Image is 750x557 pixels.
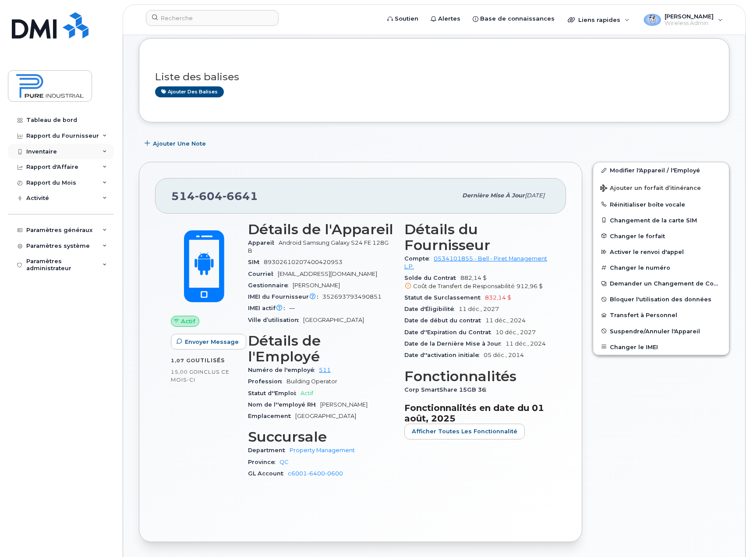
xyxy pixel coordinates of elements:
[610,232,665,239] span: Changer le forfait
[593,162,729,178] a: Modifier l'Appareil / l'Employé
[562,11,636,29] div: Liens rapides
[248,459,279,465] span: Province
[248,239,389,254] span: Android Samsung Galaxy S24 FE 128GB
[404,368,550,384] h3: Fonctionnalités
[593,179,729,196] button: Ajouter un forfait d’itinérance
[248,401,320,408] span: Nom de l''employé RH
[248,259,264,265] span: SIM
[495,329,536,336] span: 10 déc., 2027
[139,136,213,151] button: Ajouter une Note
[467,10,561,28] a: Base de connaissances
[404,329,495,336] span: Date d''Expiration du Contrat
[248,429,394,445] h3: Succursale
[153,139,206,148] span: Ajouter une Note
[264,259,343,265] span: 89302610207400420953
[425,10,467,28] a: Alertes
[195,357,225,364] span: utilisés
[295,413,356,419] span: [GEOGRAPHIC_DATA]
[665,13,714,20] span: [PERSON_NAME]
[223,189,258,203] span: 6641
[404,386,491,393] span: Corp SmartShare 15GB 36
[248,378,287,385] span: Profession
[593,244,729,260] button: Activer le renvoi d'appel
[610,328,700,334] span: Suspendre/Annuler l'Appareil
[395,14,418,23] span: Soutien
[412,427,517,436] span: Afficher Toutes les Fonctionnalité
[644,14,661,26] img: User avatar
[593,212,729,228] button: Changement de la carte SIM
[404,275,460,281] span: Solde du Contrat
[181,317,195,325] span: Actif
[155,71,713,82] h3: Liste des balises
[301,390,313,396] span: Actif
[404,255,547,270] a: 0534101855 - Bell - Piret Management L.P.
[248,390,301,396] span: Statut d''Emploi
[171,334,246,350] button: Envoyer Message
[593,196,729,212] button: Réinitialiser boîte vocale
[593,323,729,339] button: Suspendre/Annuler l'Appareil
[320,401,368,408] span: [PERSON_NAME]
[593,228,729,244] button: Changer le forfait
[438,14,460,23] span: Alertes
[413,283,515,289] span: Coût de Transfert de Responsabilité
[459,306,499,312] span: 11 déc., 2027
[593,307,729,323] button: Transfert à Personnel
[248,333,394,364] h3: Détails de l'Employé
[404,403,550,424] h3: Fonctionnalités en date du 01 août, 2025
[185,338,239,346] span: Envoyer Message
[404,255,434,262] span: Compte
[404,294,485,301] span: Statut de Surclassement
[287,378,337,385] span: Building Operator
[485,294,511,301] span: 832,14 $
[665,20,714,27] span: Wireless Admin
[637,11,729,29] div: Denis Hogan
[290,447,355,453] a: Property Management
[462,192,525,199] span: Dernière mise à jour
[248,470,288,477] span: GL Account
[303,317,364,323] span: [GEOGRAPHIC_DATA]
[248,221,394,237] h3: Détails de l'Appareil
[517,283,543,289] span: 912,96 $
[293,282,340,289] span: [PERSON_NAME]
[610,249,684,255] span: Activer le renvoi d'appel
[404,221,550,253] h3: Détails du Fournisseur
[404,340,506,347] span: Date de la Dernière Mise à Jour
[404,424,525,439] button: Afficher Toutes les Fonctionnalité
[171,369,198,375] span: 15,00 Go
[578,16,620,23] span: Liens rapides
[506,340,546,347] span: 11 déc., 2024
[600,185,701,193] span: Ajouter un forfait d’itinérance
[593,275,729,291] button: Demander un Changement de Compte
[319,367,331,373] a: 511
[593,291,729,307] button: Bloquer l'utilisation des données
[248,239,279,246] span: Appareil
[404,275,550,290] span: 882,14 $
[404,352,484,358] span: Date d''activation initiale
[248,305,289,311] span: IMEI actif
[480,14,555,23] span: Base de connaissances
[289,305,295,311] span: —
[593,260,729,275] button: Changer le numéro
[279,459,289,465] a: QC
[248,367,319,373] span: Numéro de l'employé
[248,413,295,419] span: Emplacement
[278,271,377,277] span: [EMAIL_ADDRESS][DOMAIN_NAME]
[404,306,459,312] span: Date d'Éligibilité
[593,339,729,355] button: Changer le IMEI
[248,447,290,453] span: Department
[322,293,382,300] span: 352693793490851
[171,368,230,383] span: inclus ce mois-ci
[484,352,524,358] span: 05 déc., 2014
[288,470,343,477] a: c6001-6400-0600
[155,86,224,97] a: Ajouter des balises
[171,357,195,364] span: 1,07 Go
[248,293,322,300] span: IMEI du Fournisseur
[146,10,279,26] input: Recherche
[248,282,293,289] span: Gestionnaire
[644,11,661,29] div: User avatar
[248,317,303,323] span: Ville d’utilisation
[171,189,258,203] span: 514
[485,317,526,324] span: 11 déc., 2024
[525,192,545,199] span: [DATE]
[248,271,278,277] span: Courriel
